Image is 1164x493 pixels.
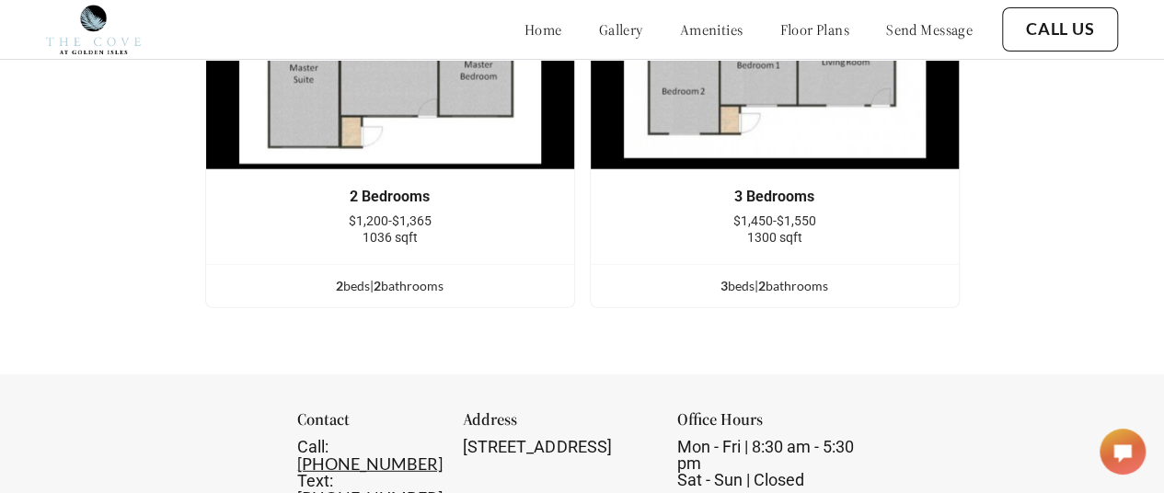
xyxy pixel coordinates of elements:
a: [PHONE_NUMBER] [297,453,443,474]
div: bed s | bathroom s [591,276,959,296]
span: 2 [758,278,766,293]
span: Text: [297,471,333,490]
div: Contact [297,411,440,439]
img: cove_at_golden_isles_logo.png [46,5,141,54]
span: Sat - Sun | Closed [677,470,804,489]
a: Call Us [1026,19,1094,40]
span: 3 [720,278,728,293]
a: amenities [680,20,743,39]
div: Mon - Fri | 8:30 am - 5:30 pm [677,439,868,488]
a: send message [886,20,973,39]
a: home [524,20,562,39]
span: 1300 sqft [747,230,802,245]
span: 2 [374,278,381,293]
a: gallery [599,20,643,39]
span: Call: [297,437,328,456]
div: 2 Bedrooms [234,189,547,205]
div: Office Hours [677,411,868,439]
button: Call Us [1002,7,1118,52]
div: Address [463,411,653,439]
span: $1,200-$1,365 [349,213,432,228]
span: 2 [336,278,343,293]
span: 1036 sqft [363,230,418,245]
div: bed s | bathroom s [206,276,574,296]
span: $1,450-$1,550 [733,213,816,228]
div: [STREET_ADDRESS] [463,439,653,455]
a: floor plans [779,20,849,39]
div: 3 Bedrooms [618,189,931,205]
